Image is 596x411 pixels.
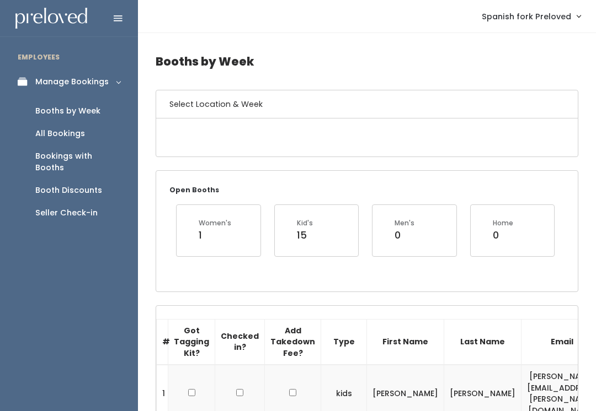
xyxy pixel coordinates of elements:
th: Type [321,319,367,365]
div: Manage Bookings [35,76,109,88]
div: 0 [493,228,513,242]
th: # [157,319,168,365]
th: Last Name [444,319,521,365]
th: Add Takedown Fee? [265,319,321,365]
img: preloved logo [15,8,87,29]
h6: Select Location & Week [156,90,578,118]
th: Got Tagging Kit? [168,319,215,365]
span: Spanish fork Preloved [482,10,571,23]
div: 1 [199,228,231,242]
th: First Name [367,319,444,365]
div: Home [493,218,513,228]
a: Spanish fork Preloved [471,4,592,28]
div: Women's [199,218,231,228]
div: 0 [395,228,414,242]
div: Booth Discounts [35,185,102,196]
small: Open Booths [169,185,219,194]
div: Seller Check-in [35,207,98,219]
div: Kid's [297,218,313,228]
div: All Bookings [35,128,85,139]
div: Booths by Week [35,105,100,117]
div: Bookings with Booths [35,150,120,174]
div: 15 [297,228,313,242]
th: Checked in? [215,319,265,365]
h4: Booths by Week [156,46,578,77]
div: Men's [395,218,414,228]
